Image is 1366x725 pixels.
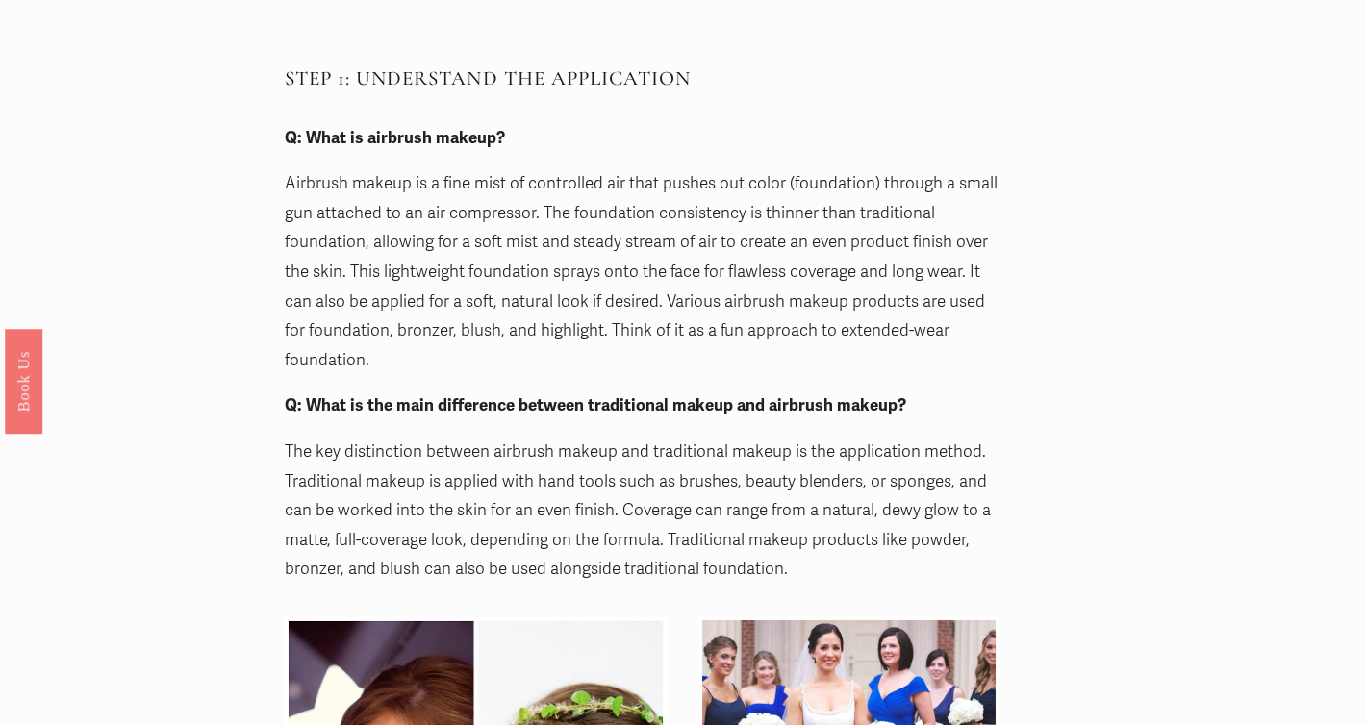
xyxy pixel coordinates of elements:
a: Book Us [5,329,42,434]
strong: Q: What is the main difference between traditional makeup and airbrush makeup? [285,395,906,415]
h3: STEP 1: UNDERSTAND THE APPLICATION [285,67,999,91]
p: The key distinction between airbrush makeup and traditional makeup is the application method. Tra... [285,437,999,585]
p: Airbrush makeup is a fine mist of controlled air that pushes out color (foundation) through a sma... [285,169,999,375]
strong: Q: What is airbrush makeup? [285,128,505,148]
